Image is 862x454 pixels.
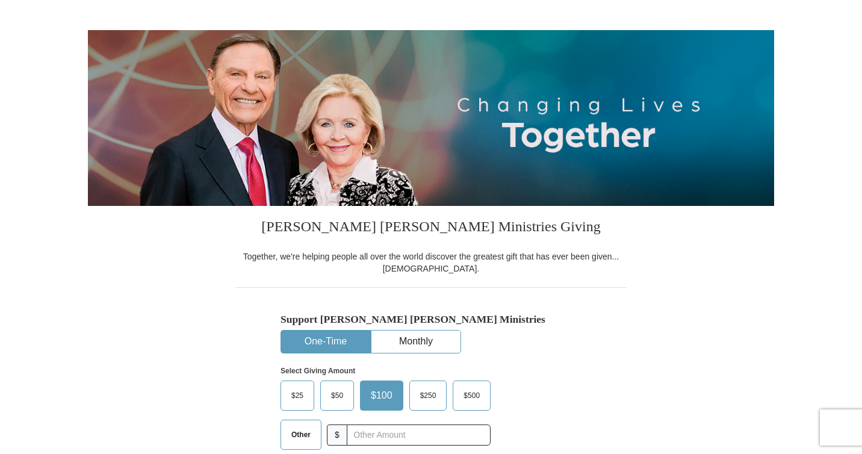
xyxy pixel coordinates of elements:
[457,387,486,405] span: $500
[371,331,460,353] button: Monthly
[235,250,627,275] div: Together, we're helping people all over the world discover the greatest gift that has ever been g...
[235,206,627,250] h3: [PERSON_NAME] [PERSON_NAME] Ministries Giving
[365,387,398,405] span: $100
[285,387,309,405] span: $25
[325,387,349,405] span: $50
[285,426,317,444] span: Other
[281,367,355,375] strong: Select Giving Amount
[327,424,347,446] span: $
[414,387,442,405] span: $250
[281,331,370,353] button: One-Time
[281,313,581,326] h5: Support [PERSON_NAME] [PERSON_NAME] Ministries
[347,424,491,446] input: Other Amount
